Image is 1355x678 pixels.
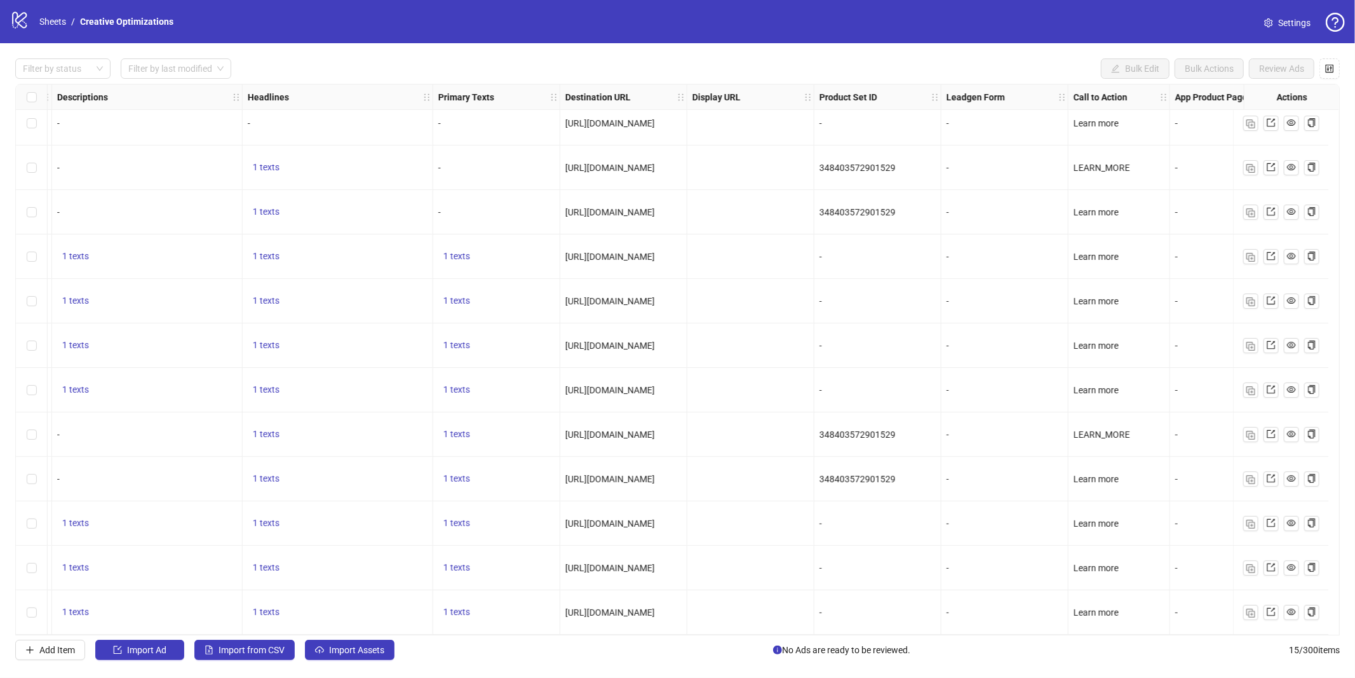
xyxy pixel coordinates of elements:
span: [URL][DOMAIN_NAME] [565,563,655,573]
img: Duplicate [1246,475,1255,484]
div: Select row 8 [16,279,48,323]
span: Learn more [1074,252,1119,262]
span: holder [422,93,431,102]
span: holder [804,93,812,102]
button: 1 texts [248,160,285,175]
button: 1 texts [438,338,475,353]
span: [URL][DOMAIN_NAME] [565,474,655,484]
span: question-circle [1326,13,1345,32]
div: Select all rows [16,85,48,110]
strong: Leadgen Form [947,90,1005,104]
div: - [819,294,936,308]
a: Creative Optimizations [78,15,176,29]
button: 1 texts [57,249,94,264]
span: 1 texts [253,607,280,617]
span: - [1175,252,1178,262]
span: 1 texts [253,429,280,439]
span: 1 texts [253,340,280,350]
span: setting [1264,18,1273,27]
div: - [819,250,936,264]
span: [URL][DOMAIN_NAME] [565,296,655,306]
span: holder [431,93,440,102]
button: 1 texts [248,471,285,487]
img: Duplicate [1246,297,1255,306]
button: 1 texts [57,338,94,353]
img: Duplicate [1246,520,1255,529]
div: Select row 12 [16,457,48,501]
div: Select row 13 [16,501,48,546]
span: export [1267,207,1276,216]
img: Duplicate [1246,208,1255,217]
button: 1 texts [57,516,94,531]
span: holder [1159,93,1168,102]
span: copy [1307,296,1316,305]
span: - [1175,385,1178,395]
span: Learn more [1074,207,1119,217]
span: - [438,207,441,217]
span: - [57,474,60,484]
span: 1 texts [253,473,280,484]
img: Duplicate [1246,119,1255,128]
span: 1 texts [253,207,280,217]
div: Resize Product Set ID column [938,85,941,109]
span: holder [232,93,241,102]
span: eye [1287,296,1296,305]
button: 1 texts [248,605,285,620]
strong: App Product Page ID [1175,90,1258,104]
span: export [1267,163,1276,172]
span: copy [1307,430,1316,438]
strong: Headlines [248,90,289,104]
span: 1 texts [253,562,280,573]
span: Settings [1278,16,1311,30]
span: - [438,163,441,173]
span: - [1175,430,1178,440]
span: - [57,207,60,217]
strong: Call to Action [1074,90,1128,104]
button: 1 texts [57,383,94,398]
span: 1 texts [443,251,470,261]
span: plus [25,646,34,654]
button: Review Ads [1249,58,1314,79]
span: import [113,646,122,654]
div: - [947,294,1063,308]
div: - [819,339,936,353]
span: eye [1287,252,1296,261]
button: 1 texts [438,516,475,531]
span: copy [1307,118,1316,127]
li: / [71,15,75,29]
span: export [1267,252,1276,261]
span: eye [1287,474,1296,483]
span: eye [1287,430,1296,438]
span: - [1175,563,1178,573]
span: 15 / 300 items [1289,643,1340,657]
div: - [947,116,1063,130]
button: 1 texts [248,249,285,264]
button: 1 texts [248,516,285,531]
span: file-excel [205,646,213,654]
div: Resize Leadgen Form column [1065,85,1068,109]
span: info-circle [773,646,782,654]
button: 1 texts [248,338,285,353]
button: Duplicate [1243,294,1258,309]
img: Duplicate [1246,564,1255,573]
button: 1 texts [438,560,475,576]
span: 1 texts [443,429,470,439]
button: Duplicate [1243,116,1258,131]
div: - [819,383,936,397]
span: eye [1287,563,1296,572]
span: export [1267,607,1276,616]
span: - [57,430,60,440]
button: 1 texts [438,249,475,264]
div: Resize Headlines column [429,85,433,109]
div: Select row 4 [16,101,48,146]
span: Learn more [1074,118,1119,128]
span: copy [1307,607,1316,616]
div: Select row 14 [16,546,48,590]
div: - [947,205,1063,219]
span: copy [1307,207,1316,216]
span: holder [1168,93,1177,102]
div: - [819,606,936,620]
span: - [57,163,60,173]
button: Configure table settings [1319,58,1340,79]
span: Import Ad [127,645,166,655]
